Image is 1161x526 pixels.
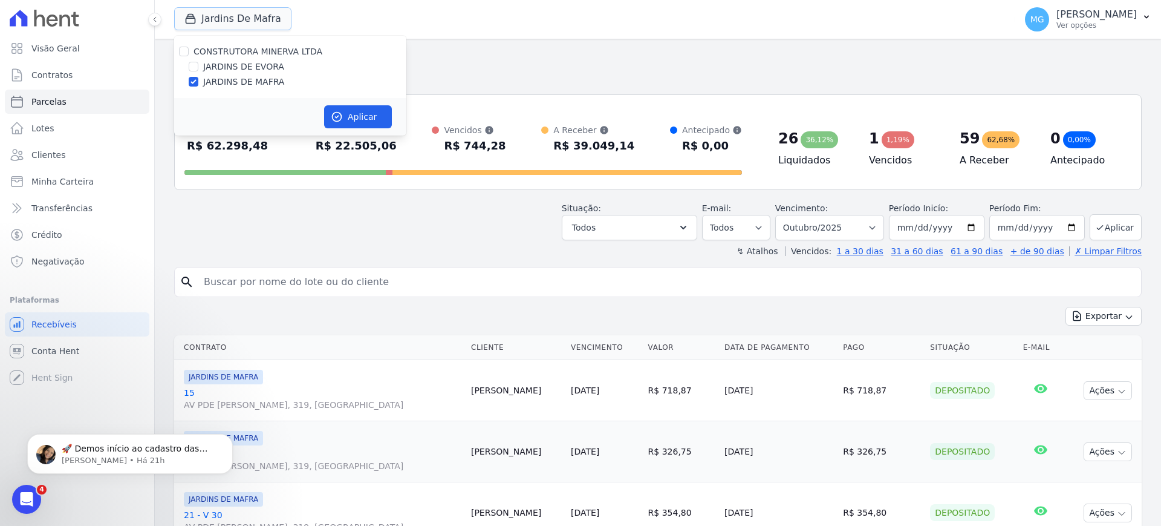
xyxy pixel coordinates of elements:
[1069,246,1142,256] a: ✗ Limpar Filtros
[951,246,1003,256] a: 61 a 90 dias
[466,421,566,482] td: [PERSON_NAME]
[31,96,67,108] span: Parcelas
[930,382,995,399] div: Depositado
[1084,504,1132,522] button: Ações
[838,421,925,482] td: R$ 326,75
[891,246,943,256] a: 31 a 60 dias
[1015,2,1161,36] button: MG [PERSON_NAME] Ver opções
[203,76,284,88] label: JARDINS DE MAFRA
[702,203,732,213] label: E-mail:
[930,504,995,521] div: Depositado
[184,370,263,384] span: JARDINS DE MAFRA
[960,153,1031,168] h4: A Receber
[643,360,720,421] td: R$ 718,87
[37,485,47,495] span: 4
[960,129,980,148] div: 59
[174,48,1142,70] h2: Parcelas
[184,448,461,472] a: 21AV PDE [PERSON_NAME], 319, [GEOGRAPHIC_DATA]
[837,246,883,256] a: 1 a 30 dias
[889,203,948,213] label: Período Inicío:
[720,360,838,421] td: [DATE]
[5,223,149,247] a: Crédito
[643,335,720,360] th: Valor
[562,203,601,213] label: Situação:
[571,447,599,456] a: [DATE]
[553,136,634,156] div: R$ 39.049,14
[989,202,1085,215] label: Período Fim:
[53,47,209,58] p: Message from Adriane, sent Há 21h
[31,122,54,134] span: Lotes
[31,42,80,54] span: Visão Geral
[869,153,940,168] h4: Vencidos
[1084,381,1132,400] button: Ações
[882,131,914,148] div: 1,19%
[869,129,879,148] div: 1
[324,105,392,128] button: Aplicar
[184,399,461,411] span: AV PDE [PERSON_NAME], 319, [GEOGRAPHIC_DATA]
[838,360,925,421] td: R$ 718,87
[982,131,1020,148] div: 62,68%
[1010,246,1064,256] a: + de 90 dias
[737,246,778,256] label: ↯ Atalhos
[838,335,925,360] th: Pago
[5,312,149,337] a: Recebíveis
[562,215,697,240] button: Todos
[553,124,634,136] div: A Receber
[5,249,149,274] a: Negativação
[203,61,284,73] label: JARDINS DE EVORA
[720,421,838,482] td: [DATE]
[682,124,742,136] div: Antecipado
[5,339,149,363] a: Conta Hent
[5,116,149,140] a: Lotes
[5,63,149,87] a: Contratos
[174,7,291,30] button: Jardins De Mafra
[187,136,268,156] div: R$ 62.298,48
[571,386,599,395] a: [DATE]
[785,246,831,256] label: Vencidos:
[1063,131,1096,148] div: 0,00%
[1050,129,1061,148] div: 0
[31,202,93,214] span: Transferências
[682,136,742,156] div: R$ 0,00
[643,421,720,482] td: R$ 326,75
[5,143,149,167] a: Clientes
[801,131,838,148] div: 36,12%
[31,69,73,81] span: Contratos
[466,335,566,360] th: Cliente
[1065,307,1142,326] button: Exportar
[5,169,149,194] a: Minha Carteira
[10,293,145,307] div: Plataformas
[925,335,1018,360] th: Situação
[174,335,466,360] th: Contrato
[1056,8,1137,21] p: [PERSON_NAME]
[571,508,599,518] a: [DATE]
[466,360,566,421] td: [PERSON_NAME]
[184,460,461,472] span: AV PDE [PERSON_NAME], 319, [GEOGRAPHIC_DATA]
[9,409,251,493] iframe: Intercom notifications mensagem
[775,203,828,213] label: Vencimento:
[1090,214,1142,240] button: Aplicar
[720,335,838,360] th: Data de Pagamento
[1018,335,1064,360] th: E-mail
[5,36,149,61] a: Visão Geral
[5,90,149,114] a: Parcelas
[184,387,461,411] a: 15AV PDE [PERSON_NAME], 319, [GEOGRAPHIC_DATA]
[778,129,798,148] div: 26
[31,255,85,268] span: Negativação
[1084,442,1132,461] button: Ações
[31,176,94,188] span: Minha Carteira
[572,220,596,235] span: Todos
[5,196,149,220] a: Transferências
[31,229,62,241] span: Crédito
[930,443,995,460] div: Depositado
[778,153,850,168] h4: Liquidados
[31,149,65,161] span: Clientes
[12,485,41,514] iframe: Intercom live chat
[31,318,77,330] span: Recebíveis
[566,335,643,360] th: Vencimento
[1030,15,1044,24] span: MG
[53,35,206,286] span: 🚀 Demos início ao cadastro das Contas Digitais Arke! Iniciamos a abertura para clientes do modelo...
[1056,21,1137,30] p: Ver opções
